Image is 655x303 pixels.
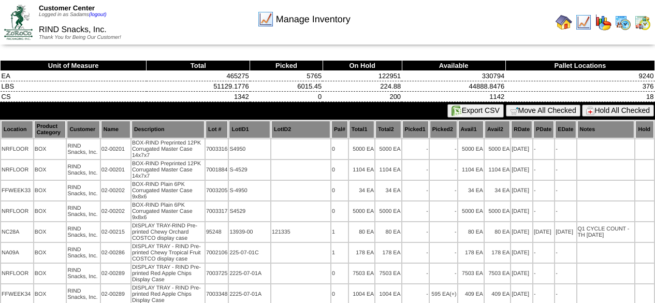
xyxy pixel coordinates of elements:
td: - [430,243,457,263]
th: Notes [577,121,635,138]
th: Hold [635,121,654,138]
td: 465275 [147,71,250,81]
td: 5000 EA [349,139,374,159]
td: 178 EA [485,243,510,263]
td: 7003725 [206,264,228,283]
td: - [555,160,576,180]
td: 330794 [402,71,505,81]
th: Pallet Locations [505,61,654,71]
td: 225-07-01C [229,243,270,263]
td: 34 EA [485,181,510,200]
td: 178 EA [458,243,484,263]
td: BOX [34,139,66,159]
td: - [402,181,429,200]
td: - [555,181,576,200]
img: excel.gif [452,106,462,116]
td: RIND Snacks, Inc. [67,139,99,159]
td: - [430,222,457,242]
td: 9240 [505,71,654,81]
td: LBS [1,81,147,92]
th: Picked [250,61,323,71]
td: 80 EA [349,222,374,242]
td: [DATE] [555,222,576,242]
span: RIND Snacks, Inc. [39,25,107,34]
td: BOX-RIND Plain 6PK Corrugated Master Case 9x8x6 [132,201,205,221]
td: [DATE] [511,264,532,283]
img: hold.gif [586,107,594,115]
th: LotID1 [229,121,270,138]
td: 7001884 [206,160,228,180]
td: 0 [331,264,348,283]
td: 0 [331,160,348,180]
td: 178 EA [349,243,374,263]
td: [DATE] [511,243,532,263]
td: S-4529 [229,160,270,180]
th: Unit of Measure [1,61,147,71]
th: Description [132,121,205,138]
td: 5000 EA [458,201,484,221]
td: 80 EA [485,222,510,242]
td: 1342 [147,92,250,102]
div: (+) [449,291,456,297]
th: Total2 [375,121,401,138]
td: RIND Snacks, Inc. [67,201,99,221]
td: - [402,201,429,221]
td: 7503 EA [375,264,401,283]
th: Name [101,121,130,138]
td: BOX-RIND Preprinted 12PK Corrugated Master Case 14x7x7 [132,160,205,180]
td: 1104 EA [485,160,510,180]
td: 178 EA [375,243,401,263]
td: 0 [250,92,323,102]
td: CS [1,92,147,102]
td: 5000 EA [458,139,484,159]
td: BOX [34,181,66,200]
td: [DATE] [511,160,532,180]
td: 80 EA [458,222,484,242]
span: Logged in as Sadams [39,12,107,18]
td: BOX [34,243,66,263]
td: - [533,160,554,180]
td: 18 [505,92,654,102]
td: 1104 EA [349,160,374,180]
td: - [402,139,429,159]
td: - [533,264,554,283]
td: RIND Snacks, Inc. [67,264,99,283]
td: NC28A [1,222,33,242]
td: [DATE] [511,139,532,159]
td: RIND Snacks, Inc. [67,222,99,242]
th: Location [1,121,33,138]
td: 2225-07-01A [229,264,270,283]
th: LotID2 [271,121,330,138]
span: Customer Center [39,4,95,12]
th: PDate [533,121,554,138]
td: 34 EA [375,181,401,200]
th: On Hold [323,61,402,71]
th: EDate [555,121,576,138]
td: 02-00286 [101,243,130,263]
th: Available [402,61,505,71]
td: - [555,264,576,283]
th: Pal# [331,121,348,138]
td: 5000 EA [349,201,374,221]
td: 1 [331,222,348,242]
th: Picked1 [402,121,429,138]
td: - [555,243,576,263]
td: S-4950 [229,181,270,200]
span: Thank You for Being Our Customer! [39,35,121,40]
td: S4529 [229,201,270,221]
td: 7003316 [206,139,228,159]
td: [DATE] [511,222,532,242]
td: [DATE] [511,201,532,221]
td: - [430,264,457,283]
img: calendarinout.gif [634,14,651,31]
td: - [402,264,429,283]
td: 95248 [206,222,228,242]
td: 0 [331,201,348,221]
th: Customer [67,121,99,138]
td: 122951 [323,71,402,81]
td: - [402,160,429,180]
td: FFWEEK33 [1,181,33,200]
td: BOX [34,264,66,283]
td: 02-00201 [101,139,130,159]
th: RDate [511,121,532,138]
